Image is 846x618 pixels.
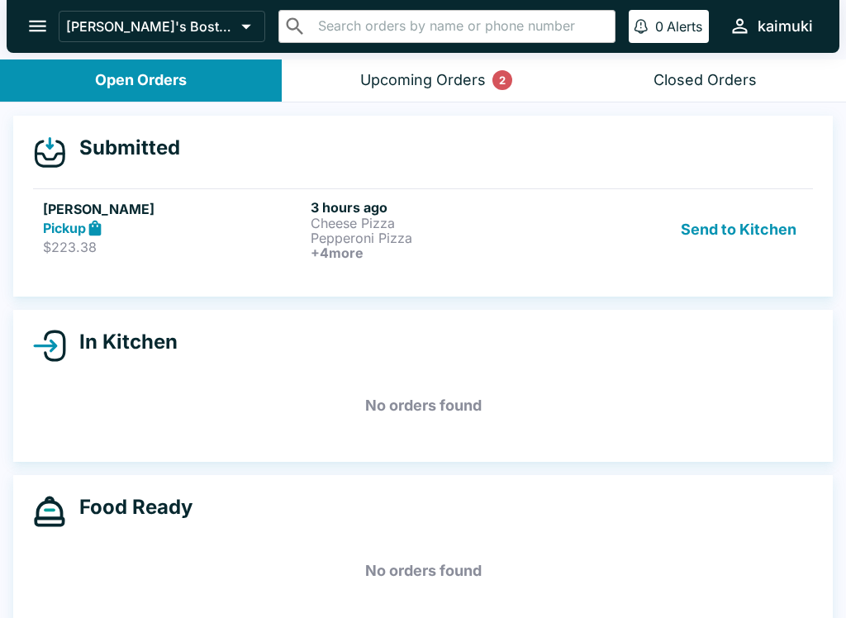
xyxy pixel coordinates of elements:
button: open drawer [17,5,59,47]
button: kaimuki [722,8,820,44]
div: Open Orders [95,71,187,90]
h5: [PERSON_NAME] [43,199,304,219]
button: Send to Kitchen [674,199,803,260]
h5: No orders found [33,541,813,601]
h6: + 4 more [311,245,572,260]
h4: Food Ready [66,495,192,520]
p: $223.38 [43,239,304,255]
div: kaimuki [758,17,813,36]
p: Alerts [667,18,702,35]
div: Upcoming Orders [360,71,486,90]
h4: In Kitchen [66,330,178,354]
p: Cheese Pizza [311,216,572,231]
a: [PERSON_NAME]Pickup$223.383 hours agoCheese PizzaPepperoni Pizza+4moreSend to Kitchen [33,188,813,270]
div: Closed Orders [654,71,757,90]
strong: Pickup [43,220,86,236]
h5: No orders found [33,376,813,435]
p: Pepperoni Pizza [311,231,572,245]
p: 0 [655,18,663,35]
h4: Submitted [66,135,180,160]
p: [PERSON_NAME]'s Boston Pizza [66,18,235,35]
input: Search orders by name or phone number [313,15,608,38]
p: 2 [499,72,506,88]
h6: 3 hours ago [311,199,572,216]
button: [PERSON_NAME]'s Boston Pizza [59,11,265,42]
